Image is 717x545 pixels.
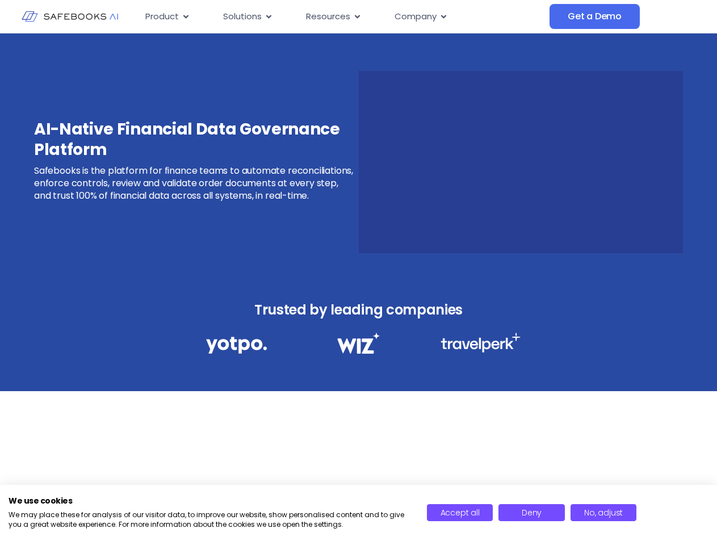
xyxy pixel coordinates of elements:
button: Adjust cookie preferences [571,504,637,521]
a: Get a Demo [550,4,640,29]
div: Menu Toggle [136,6,550,28]
h2: We use cookies [9,496,410,506]
p: We may place these for analysis of our visitor data, to improve our website, show personalised co... [9,510,410,530]
img: Financial Data Governance 1 [206,333,267,357]
h3: Trusted by leading companies [181,299,536,321]
span: Solutions [223,10,262,23]
span: No, adjust [584,507,623,518]
span: Get a Demo [568,11,622,22]
span: Deny [522,507,542,518]
p: Safebooks is the platform for finance teams to automate reconciliations, enforce controls, review... [34,165,355,202]
button: Accept all cookies [427,504,493,521]
span: Resources [306,10,350,23]
span: Product [145,10,179,23]
img: Financial Data Governance 2 [332,333,385,354]
span: Accept all [441,507,480,518]
img: Financial Data Governance 3 [441,333,521,353]
button: Deny all cookies [498,504,565,521]
span: Company [395,10,437,23]
h3: AI-Native Financial Data Governance Platform [34,119,355,160]
nav: Menu [136,6,550,28]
